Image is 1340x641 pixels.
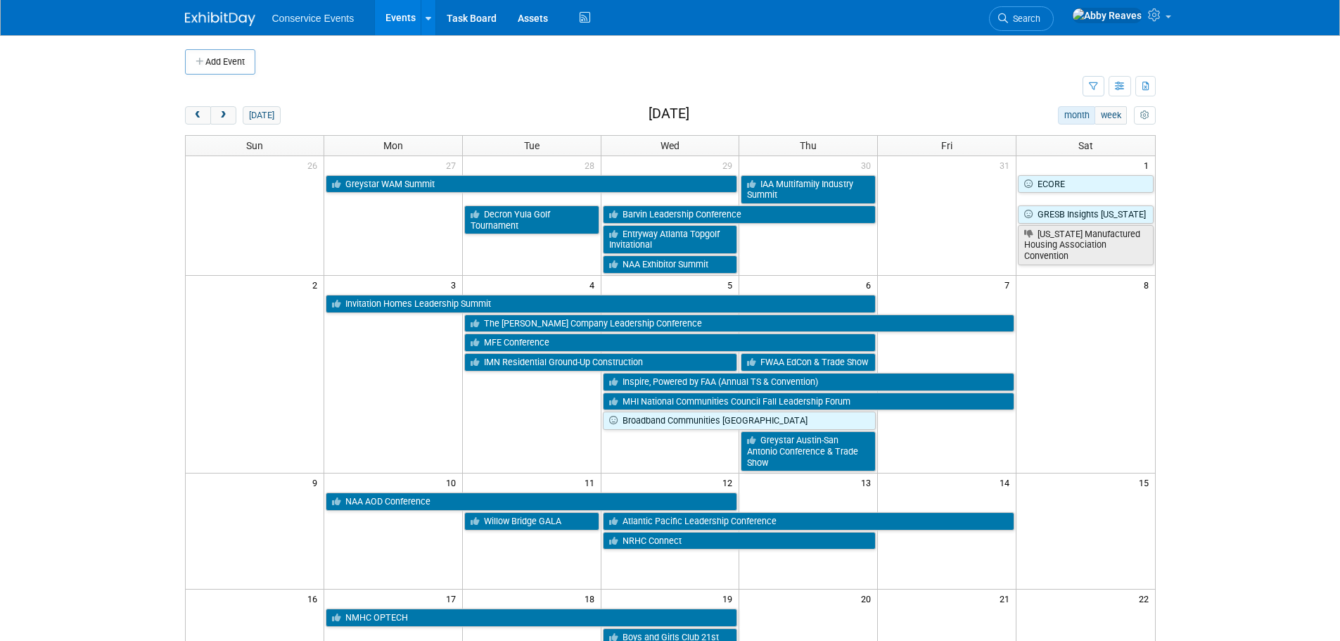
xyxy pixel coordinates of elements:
span: 30 [860,156,877,174]
button: myCustomButton [1134,106,1155,125]
span: 22 [1137,590,1155,607]
a: IMN Residential Ground-Up Construction [464,353,738,372]
span: Wed [661,140,679,151]
a: NRHC Connect [603,532,876,550]
a: FWAA EdCon & Trade Show [741,353,876,372]
a: [US_STATE] Manufactured Housing Association Convention [1018,225,1153,265]
a: NMHC OPTECH [326,609,738,627]
a: NAA Exhibitor Summit [603,255,738,274]
button: week [1095,106,1127,125]
span: Thu [800,140,817,151]
a: Inspire, Powered by FAA (Annual TS & Convention) [603,373,1015,391]
a: Broadband Communities [GEOGRAPHIC_DATA] [603,412,876,430]
span: 1 [1142,156,1155,174]
button: month [1058,106,1095,125]
span: 6 [864,276,877,293]
span: 3 [449,276,462,293]
span: 21 [998,590,1016,607]
img: ExhibitDay [185,12,255,26]
a: Decron Yula Golf Tournament [464,205,599,234]
a: MFE Conference [464,334,876,352]
span: 4 [588,276,601,293]
span: 10 [445,474,462,491]
span: 5 [726,276,739,293]
a: Greystar Austin-San Antonio Conference & Trade Show [741,431,876,471]
a: IAA Multifamily Industry Summit [741,175,876,204]
a: Barvin Leadership Conference [603,205,876,224]
span: 26 [306,156,324,174]
span: Mon [383,140,403,151]
span: 7 [1003,276,1016,293]
span: 11 [583,474,601,491]
span: 28 [583,156,601,174]
a: Search [989,6,1054,31]
a: Willow Bridge GALA [464,512,599,531]
button: Add Event [185,49,255,75]
button: next [210,106,236,125]
span: 29 [721,156,739,174]
span: 27 [445,156,462,174]
span: Sat [1078,140,1093,151]
span: 15 [1137,474,1155,491]
span: 19 [721,590,739,607]
a: Greystar WAM Summit [326,175,738,193]
span: 12 [721,474,739,491]
a: ECORE [1018,175,1153,193]
span: Search [1008,13,1040,24]
span: Conservice Events [272,13,355,24]
a: The [PERSON_NAME] Company Leadership Conference [464,315,1014,333]
span: 2 [311,276,324,293]
a: MHI National Communities Council Fall Leadership Forum [603,393,1015,411]
span: 17 [445,590,462,607]
a: Atlantic Pacific Leadership Conference [603,512,1015,531]
i: Personalize Calendar [1140,111,1149,120]
button: prev [185,106,211,125]
span: 9 [311,474,324,491]
a: Invitation Homes Leadership Summit [326,295,876,313]
span: 14 [998,474,1016,491]
a: GRESB Insights [US_STATE] [1018,205,1153,224]
button: [DATE] [243,106,280,125]
span: 31 [998,156,1016,174]
img: Abby Reaves [1072,8,1142,23]
span: 8 [1142,276,1155,293]
span: 16 [306,590,324,607]
span: 18 [583,590,601,607]
span: 13 [860,474,877,491]
h2: [DATE] [649,106,689,122]
a: NAA AOD Conference [326,493,738,511]
span: Tue [524,140,540,151]
span: Sun [246,140,263,151]
span: Fri [941,140,952,151]
span: 20 [860,590,877,607]
a: Entryway Atlanta Topgolf Invitational [603,225,738,254]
